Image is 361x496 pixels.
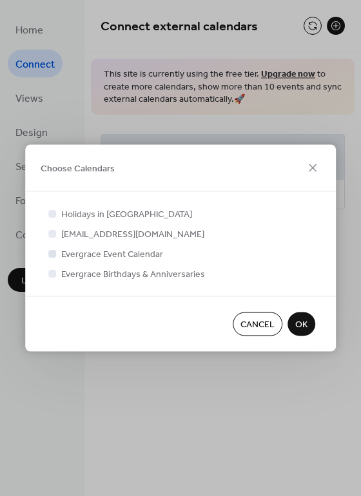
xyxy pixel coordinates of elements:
[240,318,275,332] span: Cancel
[233,312,282,336] button: Cancel
[61,248,163,262] span: Evergrace Event Calendar
[41,162,115,176] span: Choose Calendars
[295,318,307,332] span: OK
[61,208,192,222] span: Holidays in [GEOGRAPHIC_DATA]
[61,268,205,281] span: Evergrace Birthdays & Anniversaries
[288,312,315,336] button: OK
[61,228,204,242] span: [EMAIL_ADDRESS][DOMAIN_NAME]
